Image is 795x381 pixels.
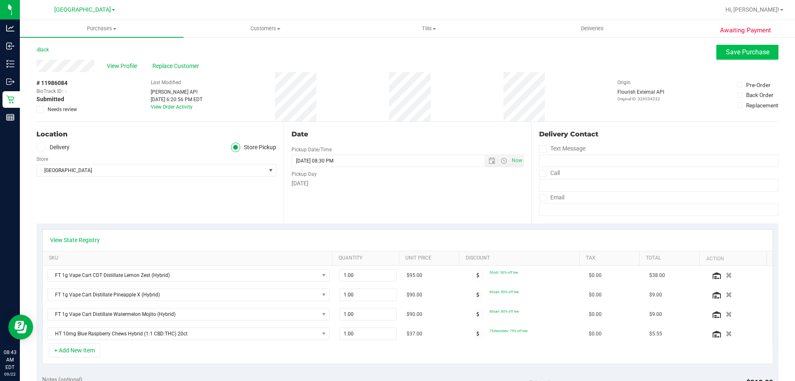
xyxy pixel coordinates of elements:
[48,269,330,282] span: NO DATA FOUND
[407,291,422,299] span: $90.00
[589,291,602,299] span: $0.00
[48,328,330,340] span: NO DATA FOUND
[50,236,100,244] a: View State Registry
[489,329,528,333] span: 75chocchew: 75% off line
[48,308,319,320] span: FT 1g Vape Cart Distillate Watermelon Mojito (Hybrid)
[184,25,347,32] span: Customers
[716,45,778,60] button: Save Purchase
[539,129,778,139] div: Delivery Contact
[347,20,511,37] a: Tills
[48,289,330,301] span: NO DATA FOUND
[151,96,202,103] div: [DATE] 6:20:56 PM EDT
[48,328,319,340] span: HT 10mg Blue Raspberry Chews Hybrid (1:1 CBD:THC) 20ct
[649,330,662,338] span: $5.55
[152,62,202,70] span: Replace Customer
[4,349,16,371] p: 08:43 AM EDT
[407,330,422,338] span: $37.00
[746,81,771,89] div: Pre-Order
[407,272,422,279] span: $95.00
[265,165,276,176] span: select
[539,167,560,179] label: Call
[649,291,662,299] span: $9.00
[510,155,524,167] span: Set Current date
[586,255,636,262] a: Tax
[746,91,773,99] div: Back Order
[720,26,771,35] span: Awaiting Payment
[36,95,64,104] span: Submitted
[36,79,67,87] span: # 11986084
[6,24,14,32] inline-svg: Analytics
[49,255,329,262] a: SKU
[539,143,585,155] label: Text Message
[405,255,456,262] a: Unit Price
[48,106,77,113] span: Needs review
[48,269,319,281] span: FT 1g Vape Cart CDT Distillate Lemon Zest (Hybrid)
[151,79,181,86] label: Last Modified
[291,170,317,178] label: Pickup Day
[36,155,48,163] label: Store
[36,47,49,53] a: Back
[107,62,140,70] span: View Profile
[151,104,193,110] a: View Order Activity
[340,289,397,301] input: 1.00
[539,192,564,204] label: Email
[570,25,615,32] span: Deliveries
[725,6,779,13] span: Hi, [PERSON_NAME]!
[617,96,664,102] p: Original ID: 326534232
[726,48,769,56] span: Save Purchase
[649,311,662,318] span: $9.00
[37,165,265,176] span: [GEOGRAPHIC_DATA]
[589,330,602,338] span: $0.00
[496,158,511,164] span: Open the time view
[407,311,422,318] span: $90.00
[6,95,14,104] inline-svg: Retail
[48,289,319,301] span: FT 1g Vape Cart Distillate Pineapple X (Hybrid)
[4,371,16,377] p: 09/22
[36,129,276,139] div: Location
[699,251,766,266] th: Action
[49,343,100,357] button: + Add New Item
[291,129,523,139] div: Date
[36,87,63,95] span: BioTrack ID:
[151,88,202,96] div: [PERSON_NAME] API
[8,315,33,340] iframe: Resource center
[539,155,778,167] input: Format: (999) 999-9999
[646,255,696,262] a: Total
[617,79,631,86] label: Origin
[65,87,66,95] span: -
[48,308,330,320] span: NO DATA FOUND
[466,255,576,262] a: Discount
[589,272,602,279] span: $0.00
[291,179,523,188] div: [DATE]
[347,25,510,32] span: Tills
[6,60,14,68] inline-svg: Inventory
[589,311,602,318] span: $0.00
[484,158,499,164] span: Open the date view
[339,255,396,262] a: Quantity
[746,101,778,109] div: Replacement
[20,20,183,37] a: Purchases
[36,143,70,152] label: Delivery
[6,113,14,121] inline-svg: Reports
[340,308,397,320] input: 1.00
[511,20,674,37] a: Deliveries
[183,20,347,37] a: Customers
[231,143,277,152] label: Store Pickup
[489,290,519,294] span: 80cart: 80% off line
[6,78,14,86] inline-svg: Outbound
[54,6,111,13] span: [GEOGRAPHIC_DATA]
[489,309,519,313] span: 80cart: 80% off line
[340,269,397,281] input: 1.00
[617,88,664,102] div: Flourish External API
[291,146,332,153] label: Pickup Date/Time
[489,270,518,274] span: 50cdt: 50% off line
[20,25,183,32] span: Purchases
[340,328,397,340] input: 1.00
[539,179,778,192] input: Format: (999) 999-9999
[649,272,665,279] span: $38.00
[6,42,14,50] inline-svg: Inbound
